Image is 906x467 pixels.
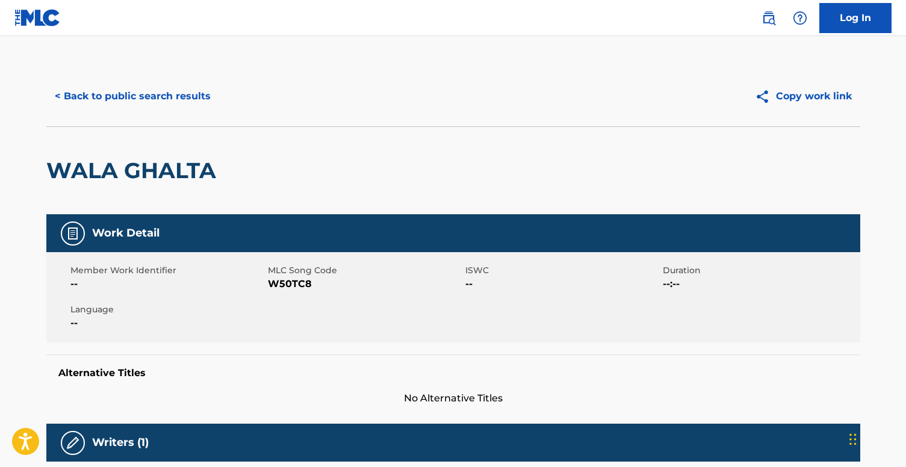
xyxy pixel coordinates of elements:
[66,226,80,241] img: Work Detail
[465,277,660,291] span: --
[762,11,776,25] img: search
[46,391,860,406] span: No Alternative Titles
[14,9,61,26] img: MLC Logo
[755,89,776,104] img: Copy work link
[268,277,462,291] span: W50TC8
[92,436,149,450] h5: Writers (1)
[849,421,857,457] div: Drag
[746,81,860,111] button: Copy work link
[268,264,462,277] span: MLC Song Code
[757,6,781,30] a: Public Search
[819,3,892,33] a: Log In
[66,436,80,450] img: Writers
[70,277,265,291] span: --
[46,81,219,111] button: < Back to public search results
[46,157,222,184] h2: WALA GHALTA
[788,6,812,30] div: Help
[58,367,848,379] h5: Alternative Titles
[70,264,265,277] span: Member Work Identifier
[846,409,906,467] iframe: Chat Widget
[793,11,807,25] img: help
[70,316,265,330] span: --
[92,226,160,240] h5: Work Detail
[465,264,660,277] span: ISWC
[663,264,857,277] span: Duration
[663,277,857,291] span: --:--
[70,303,265,316] span: Language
